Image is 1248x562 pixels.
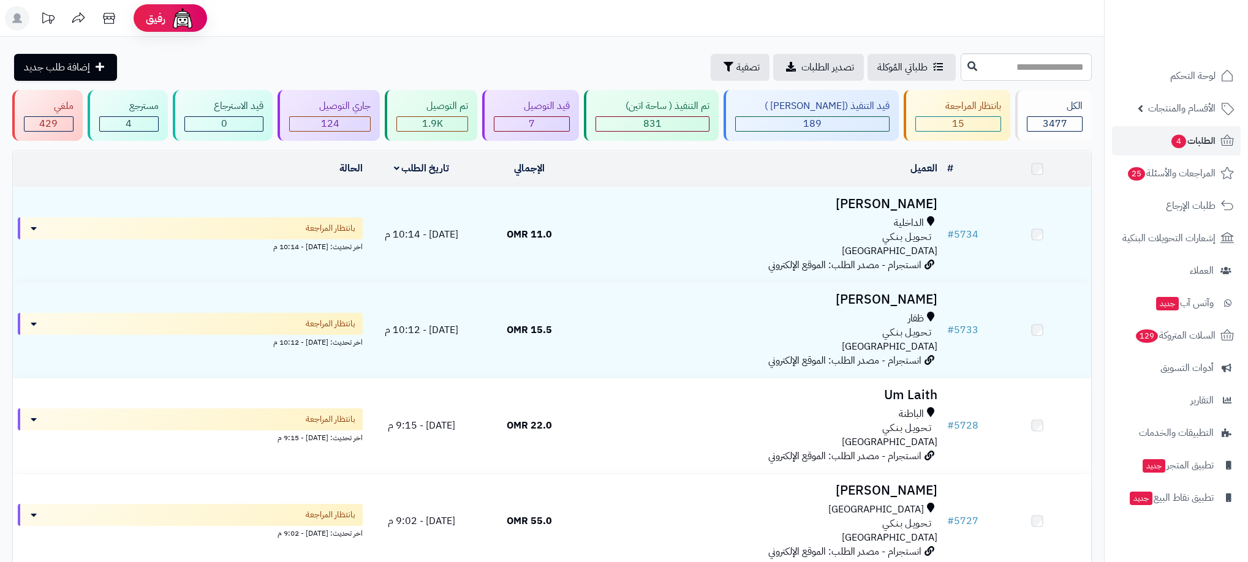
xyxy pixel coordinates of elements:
a: العميل [910,161,937,176]
span: الطلبات [1170,132,1216,149]
span: 25 [1128,167,1145,181]
span: الأقسام والمنتجات [1148,100,1216,117]
a: طلبات الإرجاع [1112,191,1241,220]
a: وآتس آبجديد [1112,288,1241,318]
div: قيد الاسترجاع [184,99,264,113]
img: ai-face.png [170,6,195,31]
button: تصفية [711,54,770,81]
a: العملاء [1112,256,1241,285]
a: إضافة طلب جديد [14,54,117,81]
a: تحديثات المنصة [32,6,63,34]
span: [GEOGRAPHIC_DATA] [828,503,924,517]
div: 429 [25,117,73,131]
span: تصفية [736,60,760,75]
span: العملاء [1190,262,1214,279]
a: مسترجع 4 [85,90,170,141]
span: [GEOGRAPHIC_DATA] [842,339,937,354]
span: [DATE] - 10:14 م [385,227,458,242]
span: التطبيقات والخدمات [1139,424,1214,441]
span: بانتظار المراجعة [306,318,355,330]
span: بانتظار المراجعة [306,413,355,425]
h3: [PERSON_NAME] [588,197,937,211]
a: إشعارات التحويلات البنكية [1112,223,1241,253]
a: الإجمالي [514,161,545,176]
span: 55.0 OMR [507,514,552,528]
div: مسترجع [99,99,159,113]
span: تـحـويـل بـنـكـي [882,230,931,244]
span: [DATE] - 10:12 م [385,323,458,337]
a: التقارير [1112,386,1241,415]
span: السلات المتروكة [1135,327,1216,344]
span: طلبات الإرجاع [1166,197,1216,214]
a: قيد التوصيل 7 [480,90,581,141]
span: وآتس آب [1155,294,1214,312]
a: المراجعات والأسئلة25 [1112,159,1241,188]
span: بانتظار المراجعة [306,222,355,234]
span: رفيق [146,11,165,26]
span: [GEOGRAPHIC_DATA] [842,244,937,258]
span: تـحـويـل بـنـكـي [882,326,931,340]
span: ظفار [908,312,924,326]
span: تطبيق نقاط البيع [1129,489,1214,506]
span: 15 [952,116,964,131]
a: ملغي 429 [10,90,85,141]
span: [GEOGRAPHIC_DATA] [842,435,937,449]
span: انستجرام - مصدر الطلب: الموقع الإلكتروني [768,353,921,368]
div: اخر تحديث: [DATE] - 10:12 م [18,335,363,348]
span: المراجعات والأسئلة [1127,165,1216,182]
a: الحالة [339,161,363,176]
div: 189 [736,117,890,131]
span: 3477 [1043,116,1067,131]
div: تم التنفيذ ( ساحة اتين) [596,99,709,113]
a: تم التنفيذ ( ساحة اتين) 831 [581,90,721,141]
a: #5727 [947,514,978,528]
a: تاريخ الطلب [394,161,450,176]
span: 189 [803,116,822,131]
div: 15 [916,117,1000,131]
div: 124 [290,117,370,131]
a: التطبيقات والخدمات [1112,418,1241,448]
a: أدوات التسويق [1112,353,1241,383]
a: تم التوصيل 1.9K [382,90,480,141]
div: 831 [596,117,709,131]
span: # [947,227,954,242]
div: اخر تحديث: [DATE] - 9:15 م [18,430,363,443]
span: # [947,514,954,528]
span: انستجرام - مصدر الطلب: الموقع الإلكتروني [768,258,921,272]
span: 22.0 OMR [507,418,552,433]
a: الطلبات4 [1112,126,1241,155]
span: بانتظار المراجعة [306,509,355,521]
h3: [PERSON_NAME] [588,293,937,307]
div: قيد التنفيذ ([PERSON_NAME] ) [735,99,890,113]
a: # [947,161,953,176]
a: جاري التوصيل 124 [275,90,382,141]
span: # [947,418,954,433]
div: 1878 [397,117,467,131]
span: جديد [1143,459,1165,473]
span: تطبيق المتجر [1141,457,1214,474]
span: # [947,323,954,337]
a: الكل3477 [1013,90,1094,141]
span: 4 [1171,135,1186,148]
span: تـحـويـل بـنـكـي [882,517,931,531]
div: 0 [185,117,263,131]
a: تصدير الطلبات [773,54,864,81]
span: [DATE] - 9:02 م [388,514,455,528]
span: إضافة طلب جديد [24,60,90,75]
div: 7 [494,117,569,131]
h3: [PERSON_NAME] [588,484,937,498]
span: جديد [1130,492,1152,505]
div: تم التوصيل [396,99,468,113]
span: التقارير [1190,392,1214,409]
div: جاري التوصيل [289,99,371,113]
a: تطبيق المتجرجديد [1112,451,1241,480]
div: ملغي [24,99,74,113]
span: إشعارات التحويلات البنكية [1122,230,1216,247]
span: لوحة التحكم [1170,67,1216,84]
span: الباطنة [899,407,924,421]
span: جديد [1156,297,1179,310]
a: #5734 [947,227,978,242]
div: 4 [100,117,158,131]
span: تصدير الطلبات [801,60,854,75]
span: 1.9K [422,116,443,131]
